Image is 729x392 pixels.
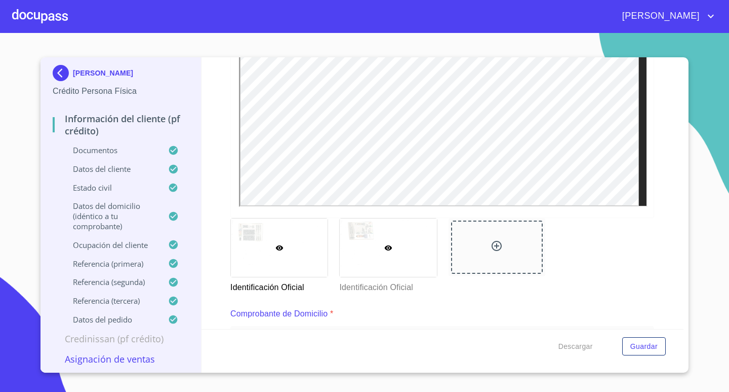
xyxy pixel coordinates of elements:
[630,340,658,353] span: Guardar
[53,240,168,250] p: Ocupación del Cliente
[53,296,168,306] p: Referencia (tercera)
[339,277,436,294] p: Identificación Oficial
[53,65,73,81] img: Docupass spot blue
[53,85,189,97] p: Crédito Persona Física
[53,164,168,174] p: Datos del cliente
[558,340,593,353] span: Descargar
[615,8,717,24] button: account of current user
[53,333,189,345] p: Credinissan (PF crédito)
[53,65,189,85] div: [PERSON_NAME]
[53,145,168,155] p: Documentos
[622,337,666,356] button: Guardar
[53,314,168,325] p: Datos del pedido
[615,8,705,24] span: [PERSON_NAME]
[73,69,133,77] p: [PERSON_NAME]
[53,183,168,193] p: Estado Civil
[230,277,327,294] p: Identificación Oficial
[53,277,168,287] p: Referencia (segunda)
[53,259,168,269] p: Referencia (primera)
[554,337,597,356] button: Descargar
[53,201,168,231] p: Datos del domicilio (idéntico a tu comprobante)
[53,113,189,137] p: Información del cliente (PF crédito)
[230,308,328,320] p: Comprobante de Domicilio
[53,353,189,365] p: Asignación de Ventas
